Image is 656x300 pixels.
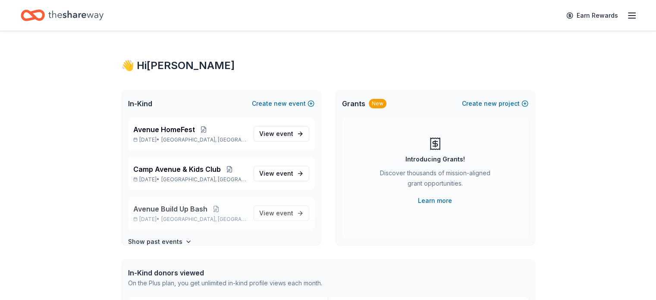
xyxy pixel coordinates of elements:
span: new [274,98,287,109]
span: Avenue HomeFest [133,124,195,135]
div: Discover thousands of mission-aligned grant opportunities. [377,168,494,192]
a: Home [21,5,104,25]
a: View event [254,205,309,221]
div: In-Kind donors viewed [128,268,322,278]
a: View event [254,166,309,181]
a: View event [254,126,309,142]
a: Earn Rewards [561,8,623,23]
div: On the Plus plan, you get unlimited in-kind profile views each month. [128,278,322,288]
span: new [484,98,497,109]
span: Grants [342,98,365,109]
p: [DATE] • [133,136,247,143]
span: Camp Avenue & Kids Club [133,164,221,174]
span: event [276,130,293,137]
span: View [259,129,293,139]
span: View [259,168,293,179]
span: [GEOGRAPHIC_DATA], [GEOGRAPHIC_DATA] [161,176,246,183]
button: Createnewevent [252,98,314,109]
a: Learn more [418,196,452,206]
span: [GEOGRAPHIC_DATA], [GEOGRAPHIC_DATA] [161,216,246,223]
p: [DATE] • [133,176,247,183]
h4: Show past events [128,237,182,247]
span: Avenue Build Up Bash [133,204,207,214]
span: In-Kind [128,98,152,109]
span: View [259,208,293,218]
span: event [276,170,293,177]
button: Createnewproject [462,98,528,109]
p: [DATE] • [133,216,247,223]
div: Introducing Grants! [405,154,465,164]
div: New [369,99,386,108]
span: event [276,209,293,217]
span: [GEOGRAPHIC_DATA], [GEOGRAPHIC_DATA] [161,136,246,143]
button: Show past events [128,237,192,247]
div: 👋 Hi [PERSON_NAME] [121,59,535,73]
